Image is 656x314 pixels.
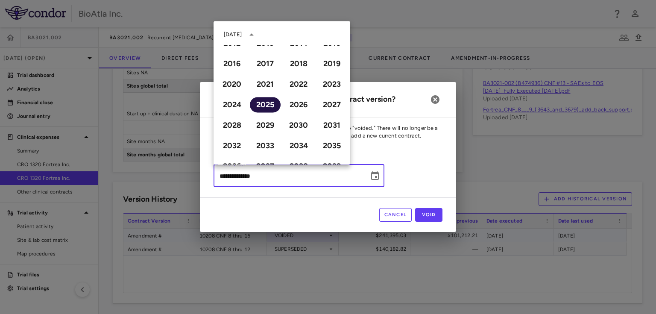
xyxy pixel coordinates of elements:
[244,27,259,42] button: year view is open, switch to calendar view
[283,138,314,153] button: 2034
[283,35,314,51] button: 2014
[283,97,314,112] button: 2026
[217,56,247,71] button: 2016
[316,35,347,51] button: 2015
[217,117,247,133] button: 2028
[250,35,281,51] button: 2013
[283,117,314,133] button: 2030
[224,31,242,38] div: [DATE]
[250,117,281,133] button: 2029
[217,158,247,174] button: 2036
[217,35,247,51] button: 2012
[316,138,347,153] button: 2035
[250,76,281,92] button: 2021
[415,208,442,222] button: Void
[379,208,412,222] button: Cancel
[283,56,314,71] button: 2018
[250,56,281,71] button: 2017
[283,76,314,92] button: 2022
[283,158,314,174] button: 2038
[250,97,281,112] button: 2025
[217,97,247,112] button: 2024
[217,76,247,92] button: 2020
[316,117,347,133] button: 2031
[250,158,281,174] button: 2037
[316,158,347,174] button: 2039
[316,97,347,112] button: 2027
[366,167,384,185] button: Choose date, selected date is Sep 29, 2025
[220,161,246,168] label: Month / Year
[250,138,281,153] button: 2033
[217,138,247,153] button: 2032
[316,76,347,92] button: 2023
[316,56,347,71] button: 2019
